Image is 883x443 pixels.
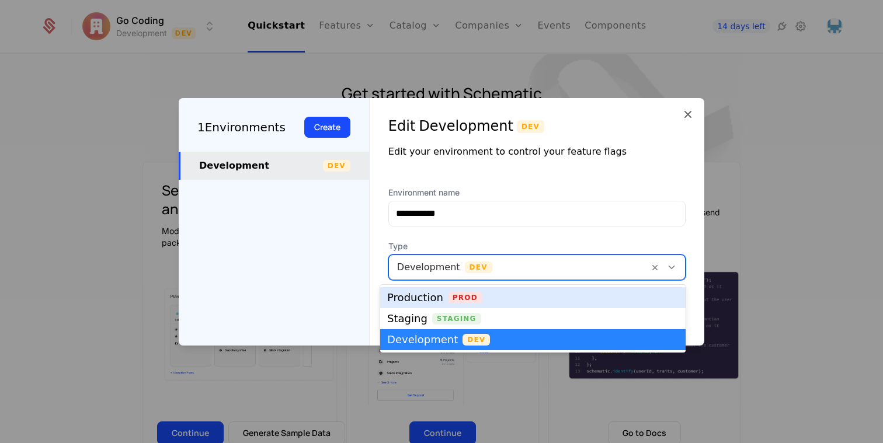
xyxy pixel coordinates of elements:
[197,118,286,136] div: 1 Environments
[388,240,686,252] span: Type
[387,334,458,345] div: Development
[304,117,350,138] button: Create
[323,160,350,172] span: Dev
[517,120,544,133] span: Dev
[388,187,686,198] label: Environment name
[388,117,415,135] div: Edit
[448,292,482,304] span: Prod
[387,292,443,303] div: Production
[432,313,481,325] span: Staging
[199,159,323,173] div: Development
[463,334,490,346] span: Dev
[387,313,427,324] div: Staging
[419,117,513,135] div: Development
[388,145,686,159] div: Edit your environment to control your feature flags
